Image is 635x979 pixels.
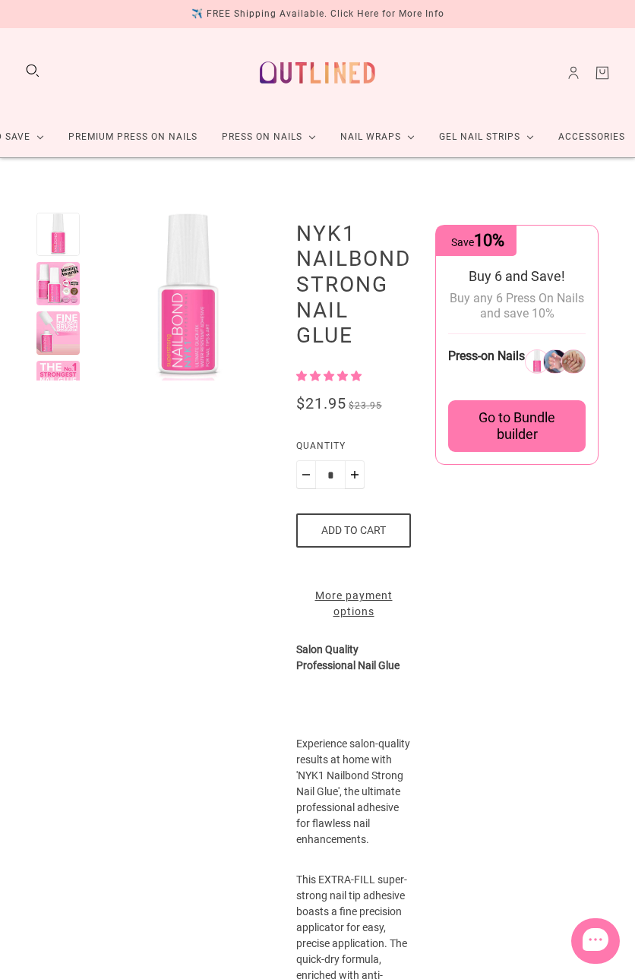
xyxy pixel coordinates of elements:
[469,268,565,284] span: Buy 6 and Save!
[56,117,210,157] a: Premium Press On Nails
[474,231,504,250] span: 10%
[565,65,582,81] a: Account
[296,643,400,671] strong: Salon Quality Professional Nail Glue
[296,394,346,412] span: $21.95
[296,370,362,382] span: 5.00 stars
[104,213,272,381] img: NYK1 Nailbond Strong Nail Glue-Accessories-Outlined
[594,65,611,81] a: Cart
[296,588,411,620] a: More payment options
[296,220,411,348] h1: NYK1 Nailbond Strong Nail Glue
[328,117,427,157] a: Nail Wraps
[450,291,584,321] span: Buy any 6 Press On Nails and save 10%
[251,40,384,105] a: Outlined
[191,6,444,22] div: ✈️ FREE Shipping Available. Click Here for More Info
[451,236,504,248] span: Save
[296,438,411,460] label: Quantity
[448,349,525,363] span: Press-on Nails
[210,117,328,157] a: Press On Nails
[427,117,546,157] a: Gel Nail Strips
[296,513,411,548] button: Add to cart
[296,736,411,872] p: Experience salon-quality results at home with 'NYK1 Nailbond Strong Nail Glue', the ultimate prof...
[345,460,365,489] button: Plus
[457,409,577,443] span: Go to Bundle builder
[104,213,272,381] modal-trigger: Enlarge product image
[349,400,382,411] span: $23.95
[296,460,316,489] button: Minus
[24,62,41,79] button: Search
